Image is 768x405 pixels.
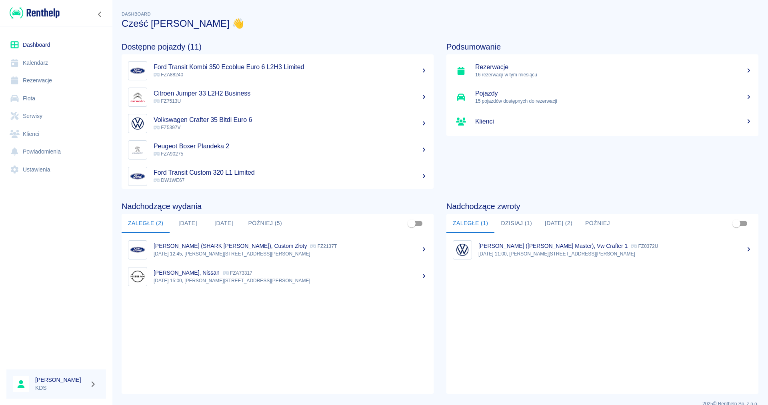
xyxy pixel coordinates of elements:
a: Kalendarz [6,54,106,72]
p: FZ0372U [631,243,658,249]
a: Renthelp logo [6,6,60,20]
a: Pojazdy15 pojazdów dostępnych do rezerwacji [446,84,758,110]
span: DW1WE67 [154,178,184,183]
button: [DATE] (2) [538,214,579,233]
a: Serwisy [6,107,106,125]
h5: Citroen Jumper 33 L2H2 Business [154,90,427,98]
a: ImagePeugeot Boxer Plandeka 2 FZA90275 [122,137,434,163]
p: 16 rezerwacji w tym miesiącu [475,71,752,78]
h4: Podsumowanie [446,42,758,52]
span: Dashboard [122,12,151,16]
p: FZ2137T [310,243,337,249]
img: Image [130,63,145,78]
button: [DATE] [206,214,242,233]
a: ImageCitroen Jumper 33 L2H2 Business FZ7513U [122,84,434,110]
span: FZ7513U [154,98,181,104]
h5: Peugeot Boxer Plandeka 2 [154,142,427,150]
h5: Volkswagen Crafter 35 Bitdi Euro 6 [154,116,427,124]
h4: Dostępne pojazdy (11) [122,42,434,52]
p: [PERSON_NAME] ([PERSON_NAME] Master), Vw Crafter 1 [478,243,628,249]
a: Rezerwacje [6,72,106,90]
img: Image [130,242,145,257]
h4: Nadchodzące zwroty [446,202,758,211]
a: Flota [6,90,106,108]
h4: Nadchodzące wydania [122,202,434,211]
img: Image [130,269,145,284]
p: [DATE] 11:00, [PERSON_NAME][STREET_ADDRESS][PERSON_NAME] [478,250,752,257]
h5: Klienci [475,118,752,126]
button: Później (5) [242,214,288,233]
h6: [PERSON_NAME] [35,376,86,384]
button: Zwiń nawigację [94,9,106,20]
p: KDS [35,384,86,392]
img: Renthelp logo [10,6,60,20]
h5: Ford Transit Kombi 350 Ecoblue Euro 6 L2H3 Limited [154,63,427,71]
a: Powiadomienia [6,143,106,161]
a: Ustawienia [6,161,106,179]
img: Image [130,90,145,105]
span: FZ5397V [154,125,180,130]
p: 15 pojazdów dostępnych do rezerwacji [475,98,752,105]
button: Zaległe (2) [122,214,170,233]
a: Dashboard [6,36,106,54]
h5: Rezerwacje [475,63,752,71]
a: Image[PERSON_NAME] ([PERSON_NAME] Master), Vw Crafter 1 FZ0372U[DATE] 11:00, [PERSON_NAME][STREET... [446,236,758,263]
a: ImageVolkswagen Crafter 35 Bitdi Euro 6 FZ5397V [122,110,434,137]
button: Dzisiaj (1) [494,214,538,233]
a: Image[PERSON_NAME] (SHARK [PERSON_NAME]), Custom Złoty FZ2137T[DATE] 12:45, [PERSON_NAME][STREET_... [122,236,434,263]
a: Klienci [446,110,758,133]
button: Zaległe (1) [446,214,494,233]
h3: Cześć [PERSON_NAME] 👋 [122,18,758,29]
img: Image [455,242,470,257]
img: Image [130,116,145,131]
h5: Ford Transit Custom 320 L1 Limited [154,169,427,177]
span: Pokaż przypisane tylko do mnie [729,216,744,231]
img: Image [130,169,145,184]
span: FZA90275 [154,151,183,157]
a: Klienci [6,125,106,143]
p: [PERSON_NAME], Nissan [154,269,220,276]
span: Pokaż przypisane tylko do mnie [404,216,419,231]
button: Później [579,214,616,233]
p: [DATE] 15:00, [PERSON_NAME][STREET_ADDRESS][PERSON_NAME] [154,277,427,284]
span: FZA88240 [154,72,183,78]
p: FZA73317 [223,270,252,276]
a: ImageFord Transit Kombi 350 Ecoblue Euro 6 L2H3 Limited FZA88240 [122,58,434,84]
p: [PERSON_NAME] (SHARK [PERSON_NAME]), Custom Złoty [154,243,307,249]
button: [DATE] [170,214,206,233]
a: Image[PERSON_NAME], Nissan FZA73317[DATE] 15:00, [PERSON_NAME][STREET_ADDRESS][PERSON_NAME] [122,263,434,290]
h5: Pojazdy [475,90,752,98]
img: Image [130,142,145,158]
a: ImageFord Transit Custom 320 L1 Limited DW1WE67 [122,163,434,190]
p: [DATE] 12:45, [PERSON_NAME][STREET_ADDRESS][PERSON_NAME] [154,250,427,257]
a: Rezerwacje16 rezerwacji w tym miesiącu [446,58,758,84]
